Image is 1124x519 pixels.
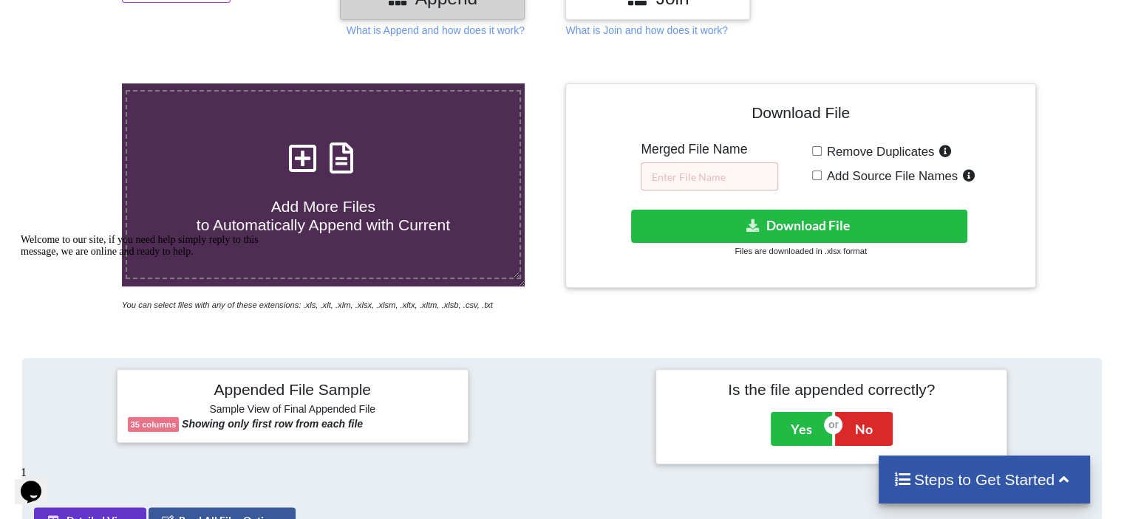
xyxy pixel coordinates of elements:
[576,94,1024,137] h4: Download File
[347,23,525,38] p: What is Append and how does it work?
[122,300,493,309] i: You can select files with any of these extensions: .xls, .xlt, .xlm, .xlsx, .xlsm, .xltx, .xltm, ...
[822,169,958,183] span: Add Source File Names
[197,198,450,233] span: Add More Files to Automatically Append with Current
[6,6,244,29] span: Welcome to our site, if you need help simply reply to this message, we are online and ready to help.
[641,162,778,190] input: Enter File Name
[565,23,727,38] p: What is Join and how does it work?
[128,380,457,401] h4: Appended File Sample
[667,380,996,399] h4: Is the file appended correctly?
[631,210,967,243] button: Download File
[822,145,935,159] span: Remove Duplicates
[15,460,62,504] iframe: chat widget
[771,412,832,446] button: Yes
[641,142,778,157] h5: Merged File Name
[6,6,272,30] div: Welcome to our site, if you need help simply reply to this message, we are online and ready to help.
[893,470,1076,489] h4: Steps to Get Started
[735,247,866,255] small: Files are downloaded in .xlsx format
[128,403,457,418] h6: Sample View of Final Appended File
[835,412,893,446] button: No
[15,228,281,453] iframe: chat widget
